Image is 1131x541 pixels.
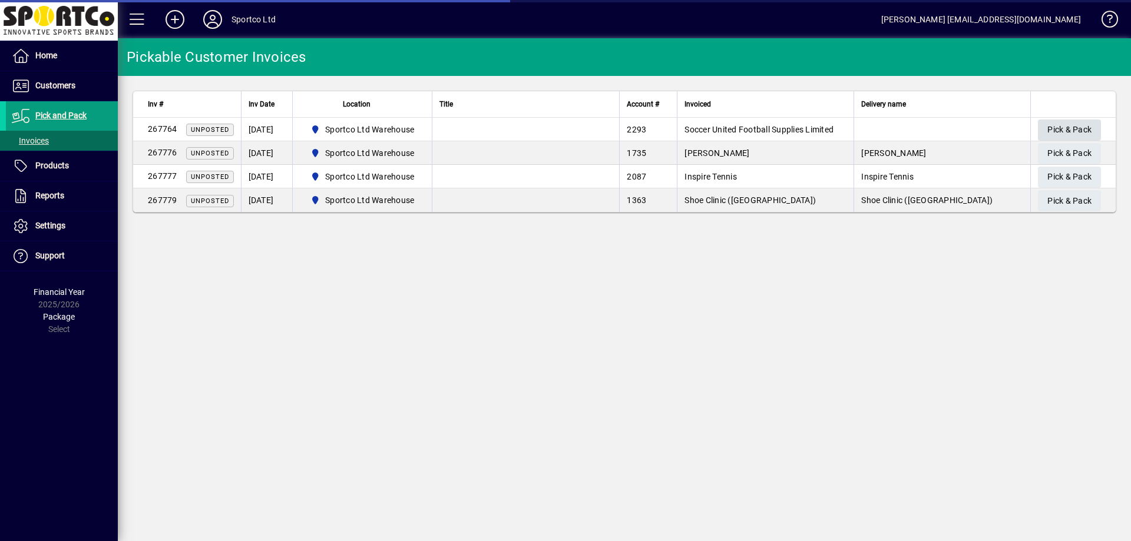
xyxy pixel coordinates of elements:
[249,98,285,111] div: Inv Date
[241,188,292,212] td: [DATE]
[6,131,118,151] a: Invoices
[627,195,646,205] span: 1363
[306,146,419,160] span: Sportco Ltd Warehouse
[241,165,292,188] td: [DATE]
[343,98,371,111] span: Location
[1047,167,1092,187] span: Pick & Pack
[684,125,834,134] span: Soccer United Football Supplies Limited
[6,181,118,211] a: Reports
[35,81,75,90] span: Customers
[35,251,65,260] span: Support
[1047,191,1092,211] span: Pick & Pack
[6,71,118,101] a: Customers
[325,194,414,206] span: Sportco Ltd Warehouse
[34,287,85,297] span: Financial Year
[627,148,646,158] span: 1735
[861,195,993,205] span: Shoe Clinic ([GEOGRAPHIC_DATA])
[439,98,453,111] span: Title
[232,10,276,29] div: Sportco Ltd
[191,197,229,205] span: Unposted
[35,111,87,120] span: Pick and Pack
[156,9,194,30] button: Add
[881,10,1081,29] div: [PERSON_NAME] [EMAIL_ADDRESS][DOMAIN_NAME]
[1047,144,1092,163] span: Pick & Pack
[241,141,292,165] td: [DATE]
[194,9,232,30] button: Profile
[861,172,914,181] span: Inspire Tennis
[148,195,177,205] span: 267779
[306,193,419,207] span: Sportco Ltd Warehouse
[6,41,118,71] a: Home
[148,98,163,111] span: Inv #
[325,171,414,182] span: Sportco Ltd Warehouse
[35,161,69,170] span: Products
[148,124,177,134] span: 267764
[861,98,906,111] span: Delivery name
[35,191,64,200] span: Reports
[191,173,229,181] span: Unposted
[6,151,118,181] a: Products
[6,211,118,241] a: Settings
[627,98,659,111] span: Account #
[325,124,414,135] span: Sportco Ltd Warehouse
[35,221,65,230] span: Settings
[6,241,118,271] a: Support
[1038,167,1101,188] button: Pick & Pack
[627,98,670,111] div: Account #
[861,148,926,158] span: [PERSON_NAME]
[439,98,612,111] div: Title
[1047,120,1092,140] span: Pick & Pack
[191,150,229,157] span: Unposted
[300,98,425,111] div: Location
[684,148,749,158] span: [PERSON_NAME]
[684,98,846,111] div: Invoiced
[35,51,57,60] span: Home
[43,312,75,321] span: Package
[684,195,816,205] span: Shoe Clinic ([GEOGRAPHIC_DATA])
[684,172,737,181] span: Inspire Tennis
[191,126,229,134] span: Unposted
[1093,2,1116,41] a: Knowledge Base
[1038,190,1101,211] button: Pick & Pack
[627,172,646,181] span: 2087
[1038,120,1101,141] button: Pick & Pack
[241,118,292,141] td: [DATE]
[127,48,306,67] div: Pickable Customer Invoices
[1038,143,1101,164] button: Pick & Pack
[148,98,234,111] div: Inv #
[148,171,177,181] span: 267777
[627,125,646,134] span: 2293
[306,170,419,184] span: Sportco Ltd Warehouse
[249,98,275,111] span: Inv Date
[325,147,414,159] span: Sportco Ltd Warehouse
[306,122,419,137] span: Sportco Ltd Warehouse
[148,148,177,157] span: 267776
[12,136,49,145] span: Invoices
[861,98,1023,111] div: Delivery name
[684,98,711,111] span: Invoiced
